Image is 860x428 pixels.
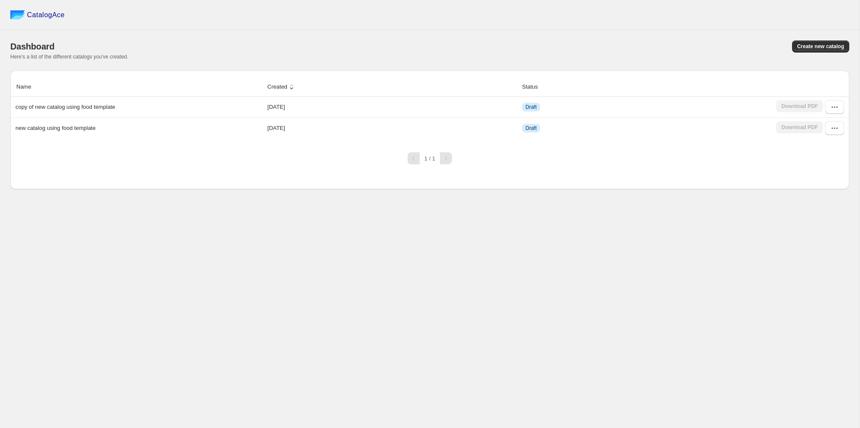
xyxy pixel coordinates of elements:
button: Create new catalog [792,40,849,52]
button: Name [15,79,41,95]
td: [DATE] [265,97,519,117]
p: copy of new catalog using food template [15,103,115,111]
button: Created [266,79,297,95]
span: Draft [525,104,537,111]
span: CatalogAce [27,11,65,19]
span: Here's a list of the different catalogs you've created. [10,54,129,60]
td: [DATE] [265,117,519,139]
span: 1 / 1 [424,155,435,162]
img: catalog ace [10,10,25,19]
span: Dashboard [10,42,55,51]
span: Create new catalog [797,43,844,50]
span: Draft [525,125,537,132]
p: new catalog using food template [15,124,95,132]
button: Status [521,79,548,95]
